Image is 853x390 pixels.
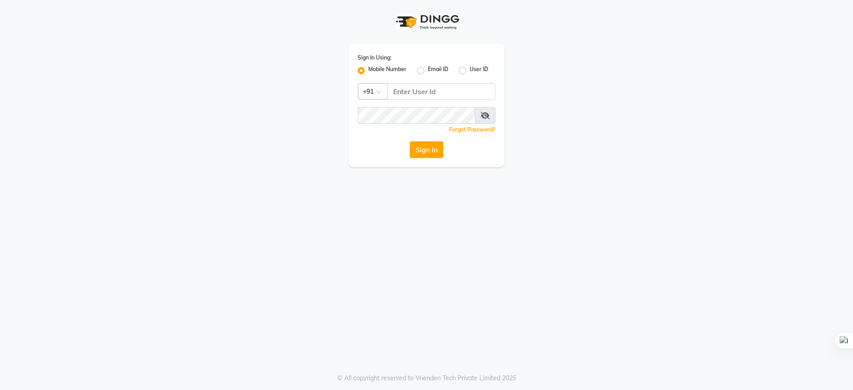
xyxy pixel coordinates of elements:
[470,65,488,76] label: User ID
[358,54,391,62] label: Sign In Using:
[368,65,407,76] label: Mobile Number
[391,9,462,35] img: logo1.svg
[410,141,443,158] button: Sign In
[387,83,495,100] input: Username
[428,65,448,76] label: Email ID
[358,107,475,124] input: Username
[449,126,495,133] a: Forgot Password?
